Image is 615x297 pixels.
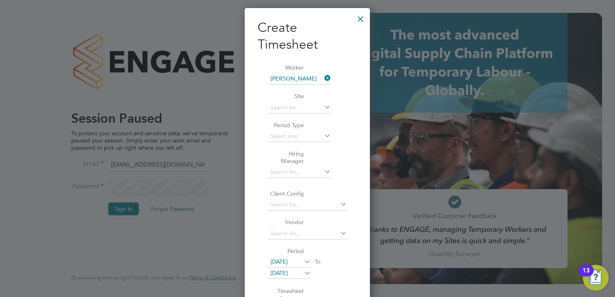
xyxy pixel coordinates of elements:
[268,199,347,210] input: Search for...
[268,167,331,178] input: Search for...
[268,122,304,129] label: Period Type
[268,248,304,255] label: Period
[268,219,304,226] label: Vendor
[268,93,304,100] label: Site
[268,73,331,85] input: Search for...
[268,150,304,165] label: Hiring Manager
[270,269,288,276] span: [DATE]
[268,64,304,71] label: Worker
[268,228,347,239] input: Search for...
[268,190,304,197] label: Client Config
[258,19,357,53] h2: Create Timesheet
[312,256,323,267] span: To
[583,265,609,291] button: Open Resource Center, 13 new notifications
[268,131,331,142] input: Select one
[582,270,590,281] div: 13
[270,258,288,265] span: [DATE]
[268,102,331,113] input: Search for...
